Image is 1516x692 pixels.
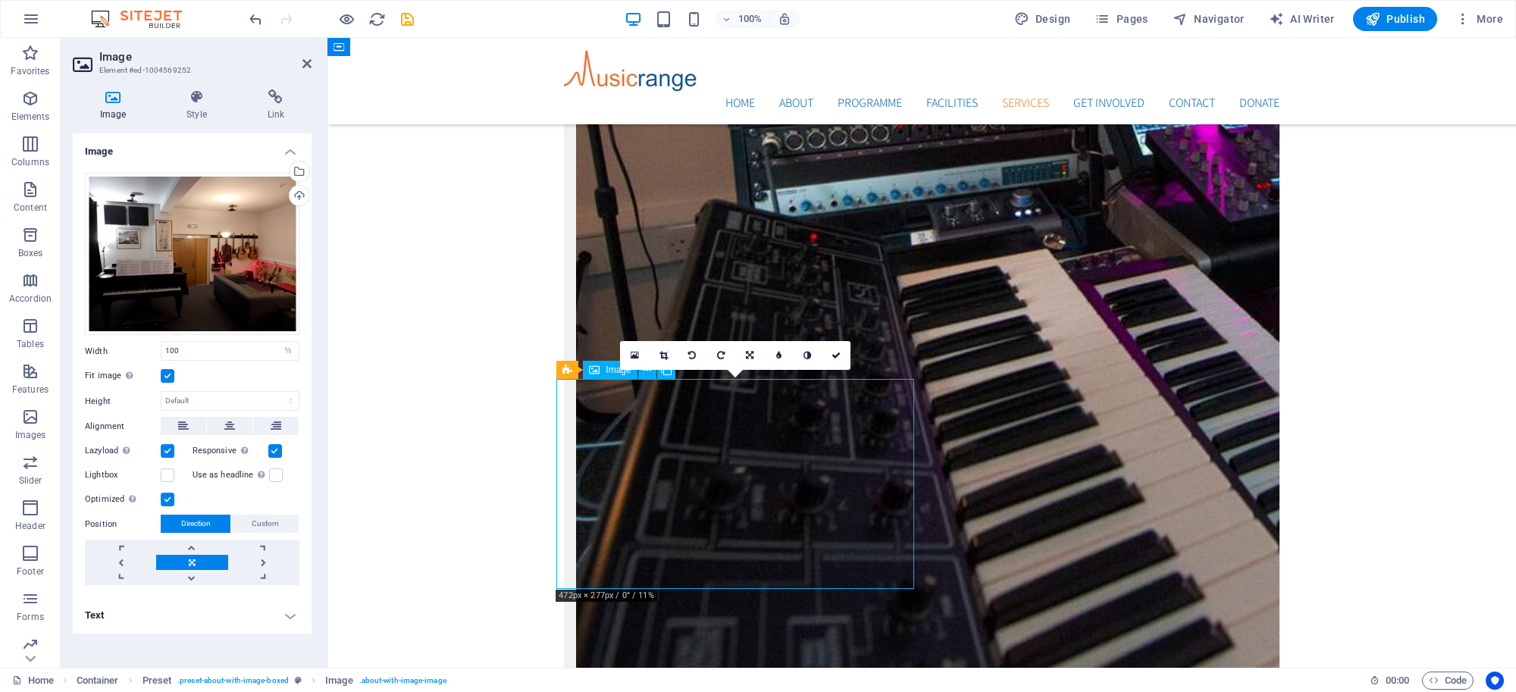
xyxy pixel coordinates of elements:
p: Features [12,384,49,396]
p: Forms [17,611,44,623]
a: Blur [764,341,793,370]
label: Responsive [193,442,268,460]
button: Code [1422,672,1474,690]
p: Columns [11,156,49,168]
label: Height [85,397,161,405]
img: Editor Logo [87,10,201,28]
p: Tables [17,338,44,350]
a: Click to cancel selection. Double-click to open Pages [12,672,54,690]
a: Change orientation [735,341,764,370]
span: Publish [1365,11,1425,27]
label: Position [85,515,161,534]
span: Click to select. Double-click to edit [77,672,119,690]
nav: breadcrumb [77,672,446,690]
p: Boxes [18,247,43,259]
button: Navigator [1167,7,1251,31]
label: Use as headline [193,466,269,484]
span: . preset-about-with-image-boxed [177,672,289,690]
h2: Image [99,50,312,64]
i: Undo: Change image (Ctrl+Z) [247,11,265,28]
label: Optimized [85,490,161,509]
span: AI Writer [1269,11,1335,27]
i: This element is a customizable preset [295,676,302,684]
div: IMG_20240816_171511-yZJ3n9a0YifgV8-3HKz1Tg.jpg [85,173,299,336]
button: undo [246,10,265,28]
i: Reload page [368,11,386,28]
span: : [1396,675,1399,686]
button: AI Writer [1263,7,1341,31]
i: Save (Ctrl+S) [399,11,416,28]
label: Alignment [85,418,161,436]
p: Content [14,202,47,214]
a: Greyscale [793,341,822,370]
p: Elements [11,111,50,123]
label: Fit image [85,367,161,385]
h4: Style [159,89,240,121]
button: Pages [1088,7,1154,31]
h4: Link [240,89,312,121]
p: Header [15,520,45,532]
span: 00 00 [1386,672,1409,690]
p: Slider [19,474,42,487]
i: On resize automatically adjust zoom level to fit chosen device. [778,12,791,26]
button: Usercentrics [1486,672,1504,690]
h6: Session time [1370,672,1410,690]
h4: Image [73,133,312,161]
span: Custom [252,515,279,533]
button: More [1449,7,1509,31]
span: Code [1429,672,1467,690]
h4: Text [73,597,312,634]
span: Click to select. Double-click to edit [143,672,172,690]
button: reload [368,10,386,28]
a: Select files from the file manager, stock photos, or upload file(s) [620,341,649,370]
h6: 100% [738,10,763,28]
h3: Element #ed-1004569252 [99,64,281,77]
h4: Image [73,89,159,121]
p: Images [15,429,46,441]
span: More [1455,11,1503,27]
p: Favorites [11,65,49,77]
span: Image [606,365,631,374]
p: Footer [17,565,44,578]
a: Confirm ( Ctrl ⏎ ) [822,341,850,370]
label: Lazyload [85,442,161,460]
span: Pages [1095,11,1148,27]
span: . about-with-image-image [359,672,446,690]
div: Design (Ctrl+Alt+Y) [1008,7,1077,31]
button: save [398,10,416,28]
span: Click to select. Double-click to edit [325,672,352,690]
span: Design [1014,11,1071,27]
label: Lightbox [85,466,161,484]
label: Width [85,347,161,355]
button: Publish [1353,7,1437,31]
span: Navigator [1173,11,1245,27]
a: Crop mode [649,341,678,370]
button: 100% [716,10,769,28]
p: Accordion [9,293,52,305]
button: Design [1008,7,1077,31]
a: Rotate right 90° [706,341,735,370]
span: Direction [181,515,211,533]
button: Direction [161,515,230,533]
button: Custom [231,515,299,533]
a: Rotate left 90° [678,341,706,370]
